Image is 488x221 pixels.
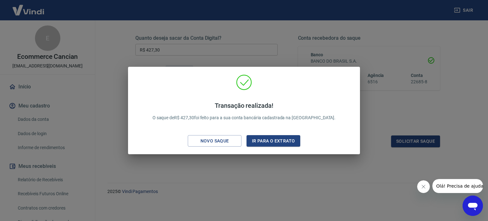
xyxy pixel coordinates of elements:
[4,4,53,10] span: Olá! Precisa de ajuda?
[417,180,430,193] iframe: Fechar mensagem
[463,196,483,216] iframe: Botão para abrir a janela de mensagens
[247,135,300,147] button: Ir para o extrato
[193,137,237,145] div: Novo saque
[432,179,483,193] iframe: Mensagem da empresa
[188,135,241,147] button: Novo saque
[152,102,336,121] p: O saque de R$ 427,30 foi feito para a sua conta bancária cadastrada na [GEOGRAPHIC_DATA].
[152,102,336,109] h4: Transação realizada!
